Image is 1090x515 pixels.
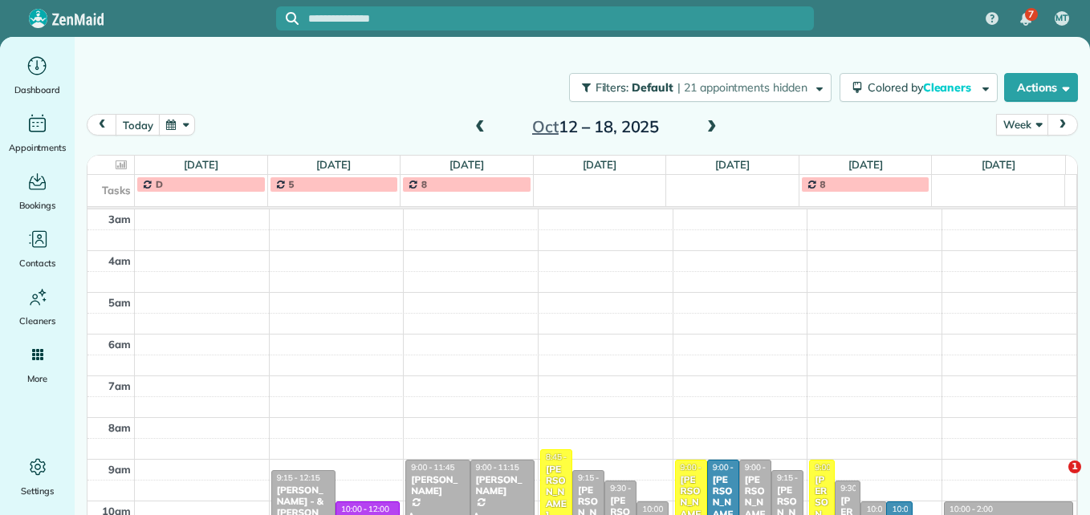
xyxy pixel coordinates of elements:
span: 9:30 - 11:30 [840,483,884,493]
span: 9am [108,463,131,476]
button: Filters: Default | 21 appointments hidden [569,73,832,102]
div: [PERSON_NAME] [410,474,465,497]
iframe: Intercom live chat [1035,460,1074,499]
span: 10:00 - 2:00 [950,504,993,514]
span: 5 [288,178,294,190]
button: Colored byCleaners [840,73,998,102]
span: 8 [421,178,427,190]
span: 9:15 - 11:30 [777,472,820,483]
svg: Focus search [286,12,299,25]
span: 8 [820,178,825,190]
button: Week [996,114,1048,136]
a: [DATE] [982,158,1016,171]
span: 4am [108,254,131,267]
button: Focus search [276,12,299,25]
span: D [156,178,163,190]
a: [DATE] [583,158,617,171]
span: 10:00 - 12:00 [341,504,389,514]
a: Contacts [6,226,68,271]
a: [DATE] [848,158,883,171]
span: 7 [1028,8,1034,21]
a: Bookings [6,168,68,213]
button: prev [87,114,117,136]
span: 9:00 - 11:45 [411,462,454,472]
div: [PERSON_NAME] [475,474,530,497]
a: Dashboard [6,53,68,98]
span: Dashboard [14,82,60,98]
span: 10:00 - 1:00 [892,504,935,514]
span: 8:45 - 4:45 [546,452,584,462]
span: Cleaners [923,80,974,95]
span: Oct [532,116,559,136]
a: [DATE] [715,158,750,171]
span: 9:00 - 2:30 [681,462,719,472]
span: Default [632,80,674,95]
span: Contacts [19,255,55,271]
span: 1 [1068,460,1081,473]
button: today [116,114,160,136]
span: 10:00 - 3:00 [866,504,909,514]
span: Appointments [9,140,67,156]
span: 7am [108,379,131,392]
span: 9:15 - 12:30 [578,472,621,483]
a: [DATE] [316,158,351,171]
button: Actions [1004,73,1078,102]
span: Filters: [596,80,629,95]
span: Colored by [868,80,977,95]
span: | 21 appointments hidden [677,80,807,95]
span: 9:00 - 11:15 [476,462,519,472]
span: 9:00 - 11:15 [745,462,788,472]
h2: 12 – 18, 2025 [495,118,696,136]
span: 5am [108,296,131,309]
span: 9:00 - 4:00 [815,462,853,472]
a: Appointments [6,111,68,156]
a: Cleaners [6,284,68,329]
a: Filters: Default | 21 appointments hidden [561,73,832,102]
span: 6am [108,338,131,351]
span: 10:00 - 12:00 [642,504,690,514]
span: 9:30 - 12:15 [610,483,653,493]
span: MT [1055,12,1068,25]
a: [DATE] [449,158,484,171]
span: 9:15 - 12:15 [277,472,320,483]
span: Cleaners [19,313,55,329]
button: next [1047,114,1078,136]
span: 9:00 - 1:00 [713,462,751,472]
span: Settings [21,483,55,499]
a: Settings [6,454,68,499]
span: 3am [108,213,131,225]
div: 7 unread notifications [1009,2,1043,37]
span: More [27,371,47,387]
a: [DATE] [184,158,218,171]
span: 8am [108,421,131,434]
span: Bookings [19,197,56,213]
